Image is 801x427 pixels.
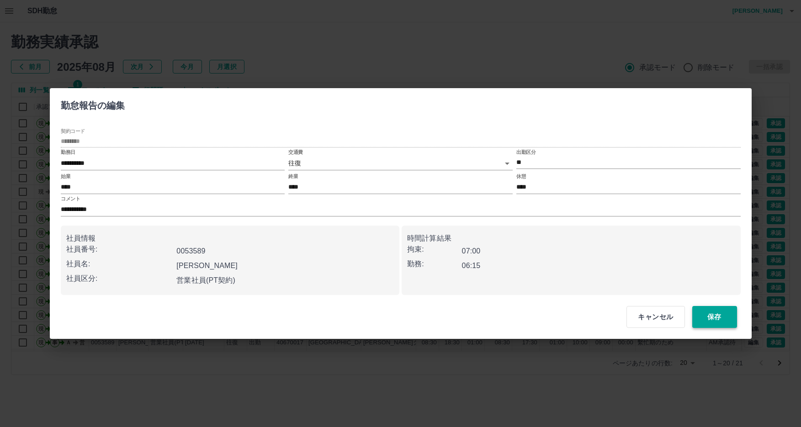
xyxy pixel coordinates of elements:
[407,244,462,255] p: 拘束:
[176,276,235,284] b: 営業社員(PT契約)
[176,247,205,255] b: 0053589
[176,262,238,269] b: [PERSON_NAME]
[288,149,303,156] label: 交通費
[288,173,298,179] label: 終業
[61,195,80,202] label: コメント
[462,262,481,269] b: 06:15
[61,149,75,156] label: 勤務日
[516,149,536,156] label: 出勤区分
[407,258,462,269] p: 勤務:
[61,128,85,135] label: 契約コード
[61,173,70,179] label: 始業
[66,258,173,269] p: 社員名:
[50,88,136,119] h2: 勤怠報告の編集
[66,233,394,244] p: 社員情報
[288,157,513,170] div: 往復
[407,233,735,244] p: 時間計算結果
[692,306,737,328] button: 保存
[66,244,173,255] p: 社員番号:
[462,247,481,255] b: 07:00
[626,306,684,328] button: キャンセル
[66,273,173,284] p: 社員区分:
[516,173,526,179] label: 休憩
